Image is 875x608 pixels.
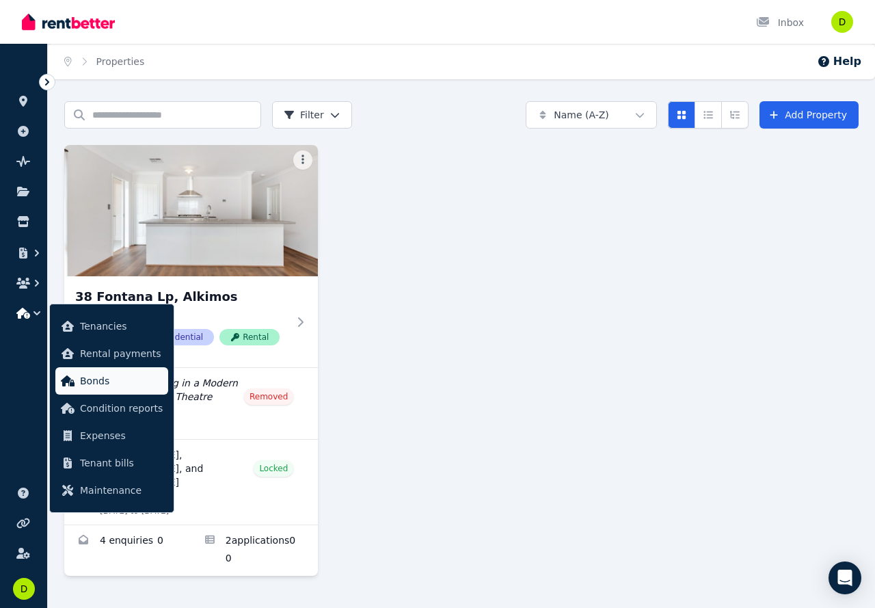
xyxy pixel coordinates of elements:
button: Card view [668,101,695,129]
span: Name (A-Z) [554,108,609,122]
span: Rental [219,329,280,345]
a: Condition reports [55,395,168,422]
a: Maintenance [55,477,168,504]
a: Tenancies [55,313,168,340]
span: Rental payments [80,345,163,362]
span: Tenant bills [80,455,163,471]
a: Enquiries for 38 Fontana Lp, Alkimos [64,525,191,576]
button: Compact list view [695,101,722,129]
button: Expanded list view [721,101,749,129]
span: Tenancies [80,318,163,334]
button: Name (A-Z) [526,101,657,129]
a: Properties [96,56,145,67]
a: 38 Fontana Lp, Alkimos38 Fontana Lp, Alkimos[STREET_ADDRESS]PID 395457ResidentialRental [64,145,318,367]
span: Residential [135,329,214,345]
div: View options [668,101,749,129]
img: RentBetter [22,12,115,32]
a: View details for Zack Prebble, Anita Imeson, and Samuel Fleming [64,440,318,525]
a: Applications for 38 Fontana Lp, Alkimos [191,525,319,576]
nav: Breadcrumb [48,44,161,79]
span: Maintenance [80,482,163,499]
a: Expenses [55,422,168,449]
a: Tenant bills [55,449,168,477]
img: Dhavalkumar [831,11,853,33]
span: Expenses [80,427,163,444]
h3: 38 Fontana Lp, Alkimos [75,287,288,306]
span: Bonds [80,373,163,389]
p: [STREET_ADDRESS] [75,306,288,320]
span: Condition reports [80,400,163,417]
button: More options [293,150,312,170]
a: Bonds [55,367,168,395]
button: Filter [272,101,352,129]
img: 38 Fontana Lp, Alkimos [64,145,318,276]
a: Edit listing: Parkview Living in a Modern 4x2 Home with Theatre Room [64,368,318,439]
button: Help [817,53,861,70]
a: Rental payments [55,340,168,367]
div: Open Intercom Messenger [829,561,861,594]
img: Dhavalkumar [13,578,35,600]
a: Add Property [759,101,859,129]
div: Inbox [756,16,804,29]
span: Filter [284,108,324,122]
